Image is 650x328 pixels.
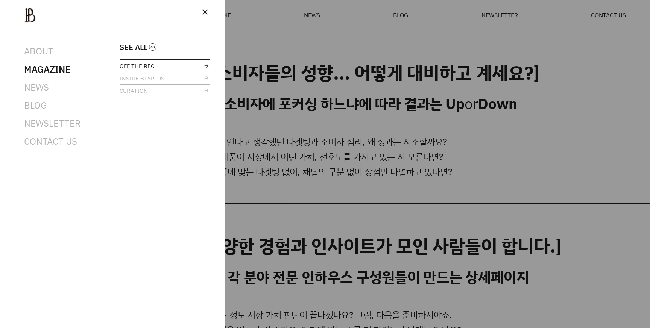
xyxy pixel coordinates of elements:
span: OFF THE REC [120,63,154,69]
img: ba379d5522eb3.png [24,8,36,23]
a: INSIDE BTYPLUS [120,72,210,84]
a: BLOG [24,99,47,111]
span: SEE ALL [120,44,147,50]
span: close [200,8,210,17]
a: NEWS [24,81,49,93]
span: CURATION [120,88,148,94]
span: MAGAZINE [24,63,70,75]
a: CONTACT US [24,135,77,147]
a: NEWSLETTER [24,117,80,129]
a: ABOUT [24,45,53,57]
span: INSIDE BTYPLUS [120,76,164,81]
a: OFF THE REC [120,60,210,72]
a: CURATION [120,85,210,97]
